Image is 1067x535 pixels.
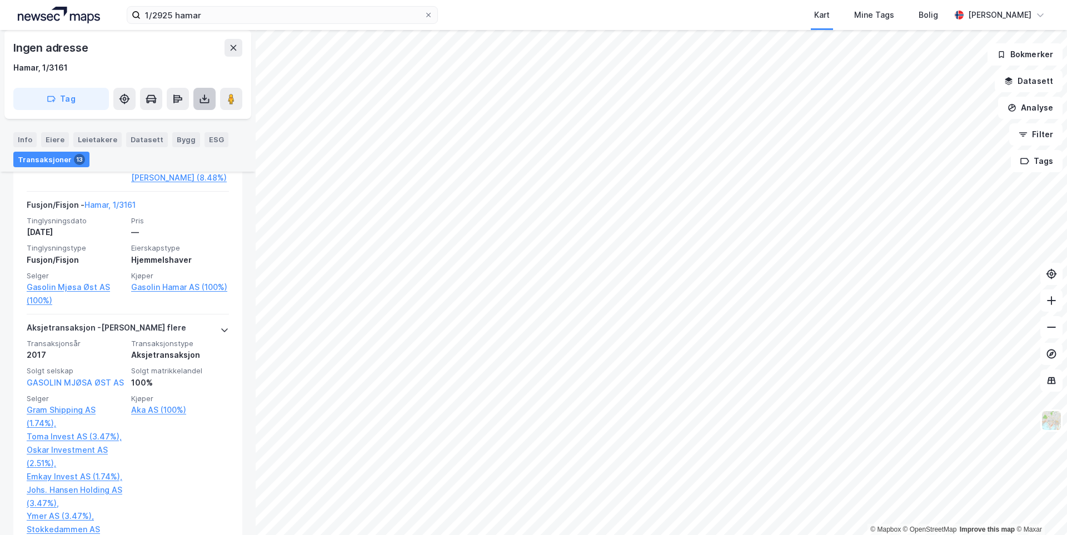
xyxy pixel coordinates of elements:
[131,366,229,376] span: Solgt matrikkelandel
[131,226,229,239] div: —
[13,61,68,74] div: Hamar, 1/3161
[27,483,124,510] a: Johs. Hansen Holding AS (3.47%),
[988,43,1063,66] button: Bokmerker
[814,8,830,22] div: Kart
[13,88,109,110] button: Tag
[960,526,1015,533] a: Improve this map
[27,216,124,226] span: Tinglysningsdato
[27,443,124,470] a: Oskar Investment AS (2.51%),
[131,271,229,281] span: Kjøper
[27,378,124,387] a: GASOLIN MJØSA ØST AS
[27,281,124,307] a: Gasolin Mjøsa Øst AS (100%)
[903,526,957,533] a: OpenStreetMap
[1041,410,1062,431] img: Z
[27,470,124,483] a: Emkay Invest AS (1.74%),
[27,321,186,339] div: Aksjetransaksjon - [PERSON_NAME] flere
[131,171,229,184] a: [PERSON_NAME] (8.48%)
[1009,123,1063,146] button: Filter
[205,132,228,147] div: ESG
[995,70,1063,92] button: Datasett
[18,7,100,23] img: logo.a4113a55bc3d86da70a041830d287a7e.svg
[172,132,200,147] div: Bygg
[919,8,938,22] div: Bolig
[27,271,124,281] span: Selger
[131,376,229,389] div: 100%
[13,132,37,147] div: Info
[27,243,124,253] span: Tinglysningstype
[131,339,229,348] span: Transaksjonstype
[998,97,1063,119] button: Analyse
[27,253,124,267] div: Fusjon/Fisjon
[131,403,229,417] a: Aka AS (100%)
[131,253,229,267] div: Hjemmelshaver
[27,348,124,362] div: 2017
[27,198,136,216] div: Fusjon/Fisjon -
[870,526,901,533] a: Mapbox
[13,39,90,57] div: Ingen adresse
[27,509,124,523] a: Ymer AS (3.47%),
[131,348,229,362] div: Aksjetransaksjon
[126,132,168,147] div: Datasett
[41,132,69,147] div: Eiere
[131,216,229,226] span: Pris
[27,430,124,443] a: Toma Invest AS (3.47%),
[27,403,124,430] a: Gram Shipping AS (1.74%),
[27,339,124,348] span: Transaksjonsår
[27,226,124,239] div: [DATE]
[13,151,89,167] div: Transaksjoner
[1011,482,1067,535] div: Kontrollprogram for chat
[968,8,1031,22] div: [PERSON_NAME]
[131,394,229,403] span: Kjøper
[1011,150,1063,172] button: Tags
[141,7,424,23] input: Søk på adresse, matrikkel, gårdeiere, leietakere eller personer
[854,8,894,22] div: Mine Tags
[131,243,229,253] span: Eierskapstype
[74,153,85,164] div: 13
[1011,482,1067,535] iframe: Chat Widget
[27,366,124,376] span: Solgt selskap
[73,132,122,147] div: Leietakere
[27,394,124,403] span: Selger
[131,281,229,294] a: Gasolin Hamar AS (100%)
[84,200,136,209] a: Hamar, 1/3161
